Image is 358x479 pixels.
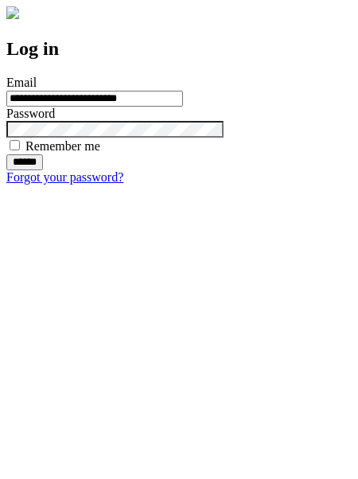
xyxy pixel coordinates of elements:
[6,170,123,184] a: Forgot your password?
[6,76,37,89] label: Email
[6,107,55,120] label: Password
[25,139,100,153] label: Remember me
[6,38,352,60] h2: Log in
[6,6,19,19] img: logo-4e3dc11c47720685a147b03b5a06dd966a58ff35d612b21f08c02c0306f2b779.png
